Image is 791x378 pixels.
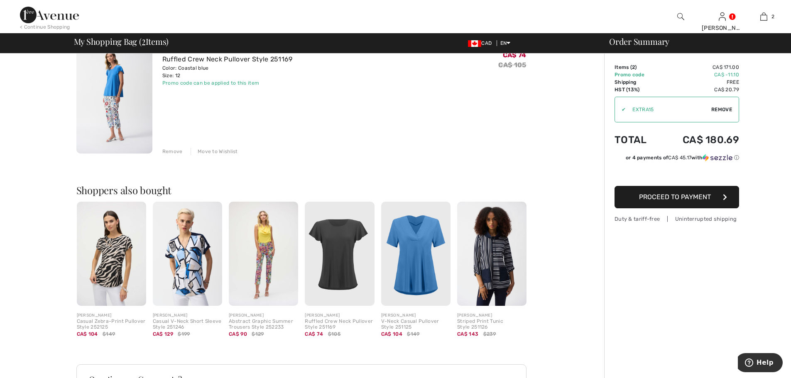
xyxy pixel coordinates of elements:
[719,12,726,22] img: My Info
[229,202,298,306] img: Abstract Graphic Summer Trousers Style 252233
[305,202,374,306] img: Ruffled Crew Neck Pullover Style 251169
[615,86,660,93] td: HST (13%)
[615,126,660,154] td: Total
[503,51,527,59] span: CA$ 74
[771,13,774,20] span: 2
[468,40,495,46] span: CAD
[142,35,146,46] span: 2
[500,40,511,46] span: EN
[162,79,293,87] div: Promo code can be applied to this item
[252,330,264,338] span: $129
[328,330,340,338] span: $105
[660,78,739,86] td: Free
[498,61,526,69] s: CA$ 105
[760,12,767,22] img: My Bag
[381,319,451,330] div: V-Neck Casual Pullover Style 251125
[153,202,222,306] img: Casual V-Neck Short Sleeve Style 251246
[191,148,238,155] div: Move to Wishlist
[660,86,739,93] td: CA$ 20.79
[660,63,739,71] td: CA$ 171.00
[381,202,451,306] img: V-Neck Casual Pullover Style 251125
[468,40,481,47] img: Canadian Dollar
[599,37,786,46] div: Order Summary
[76,185,533,195] h2: Shoppers also bought
[711,106,732,113] span: Remove
[77,331,98,337] span: CA$ 104
[381,312,451,319] div: [PERSON_NAME]
[305,331,323,337] span: CA$ 74
[632,64,635,70] span: 2
[77,312,146,319] div: [PERSON_NAME]
[703,154,732,161] img: Sezzle
[103,330,115,338] span: $149
[615,215,739,223] div: Duty & tariff-free | Uninterrupted shipping
[74,37,169,46] span: My Shopping Bag ( Items)
[702,24,742,32] div: [PERSON_NAME]
[381,331,402,337] span: CA$ 104
[639,193,711,201] span: Proceed to Payment
[153,319,222,330] div: Casual V-Neck Short Sleeve Style 251246
[483,330,496,338] span: $239
[457,331,478,337] span: CA$ 143
[305,319,374,330] div: Ruffled Crew Neck Pullover Style 251169
[615,63,660,71] td: Items ( )
[153,312,222,319] div: [PERSON_NAME]
[626,97,711,122] input: Promo code
[457,319,527,330] div: Striped Print Tunic Style 251126
[668,155,691,161] span: CA$ 45.17
[626,154,739,161] div: or 4 payments of with
[20,7,79,23] img: 1ère Avenue
[738,353,783,374] iframe: Opens a widget where you can find more information
[178,330,190,338] span: $199
[20,23,70,31] div: < Continue Shopping
[615,71,660,78] td: Promo code
[77,202,146,306] img: Casual Zebra-Print Pullover Style 252125
[615,186,739,208] button: Proceed to Payment
[77,319,146,330] div: Casual Zebra-Print Pullover Style 252125
[615,164,739,183] iframe: PayPal-paypal
[229,312,298,319] div: [PERSON_NAME]
[76,40,152,154] img: Ruffled Crew Neck Pullover Style 251169
[162,55,293,63] a: Ruffled Crew Neck Pullover Style 251169
[660,71,739,78] td: CA$ -11.10
[229,331,247,337] span: CA$ 90
[719,12,726,20] a: Sign In
[660,126,739,154] td: CA$ 180.69
[743,12,784,22] a: 2
[677,12,684,22] img: search the website
[229,319,298,330] div: Abstract Graphic Summer Trousers Style 252233
[162,64,293,79] div: Color: Coastal blue Size: 12
[162,148,183,155] div: Remove
[615,154,739,164] div: or 4 payments ofCA$ 45.17withSezzle Click to learn more about Sezzle
[407,330,419,338] span: $149
[615,106,626,113] div: ✔
[457,312,527,319] div: [PERSON_NAME]
[305,312,374,319] div: [PERSON_NAME]
[153,331,173,337] span: CA$ 129
[615,78,660,86] td: Shipping
[457,202,527,306] img: Striped Print Tunic Style 251126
